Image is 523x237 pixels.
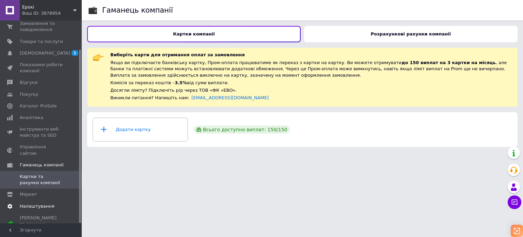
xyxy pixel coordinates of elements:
[173,31,215,36] b: Картки компанії
[20,115,43,121] span: Аналітика
[110,52,245,57] span: Виберіть карти для отримання оплат за замовлення
[401,60,495,65] span: до 150 виплат на 3 картки на місяць
[20,174,63,186] span: Картки та рахунки компанії
[20,126,63,138] span: Інструменти веб-майстра та SEO
[110,60,512,78] div: Якщо ви підключаєте банківську картку, Пром-оплата працюватиме як переказ з картки на картку. Ви ...
[193,125,290,134] div: Всього доступно виплат: 150 / 150
[20,215,63,234] span: [PERSON_NAME] та рахунки
[508,195,521,209] button: Чат з покупцем
[97,119,184,140] div: Додати картку
[20,191,37,197] span: Маркет
[20,79,37,86] span: Відгуки
[22,10,82,16] div: Ваш ID: 3878954
[20,50,70,56] span: [DEMOGRAPHIC_DATA]
[20,39,63,45] span: Товари та послуги
[110,87,512,93] div: Досягли ліміту? Підключіть р/р через ТОВ «ФК «ЕВО».
[102,7,173,14] div: Гаманець компанії
[20,144,63,156] span: Управління сайтом
[20,203,54,209] span: Налаштування
[72,50,78,56] span: 1
[22,4,73,10] span: Epoxi
[175,80,187,85] span: 3.5%
[191,95,269,100] a: [EMAIL_ADDRESS][DOMAIN_NAME]
[371,31,451,36] b: Розрахункові рахунки компанії
[20,162,64,168] span: Гаманець компанії
[110,80,512,86] div: Комісія за переказ коштів – від суми виплати.
[20,62,63,74] span: Показники роботи компанії
[20,20,63,33] span: Замовлення та повідомлення
[110,95,512,101] div: Виникли питання? Напишіть нам:
[20,103,57,109] span: Каталог ProSale
[93,52,104,63] img: :point_right:
[20,91,38,98] span: Покупці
